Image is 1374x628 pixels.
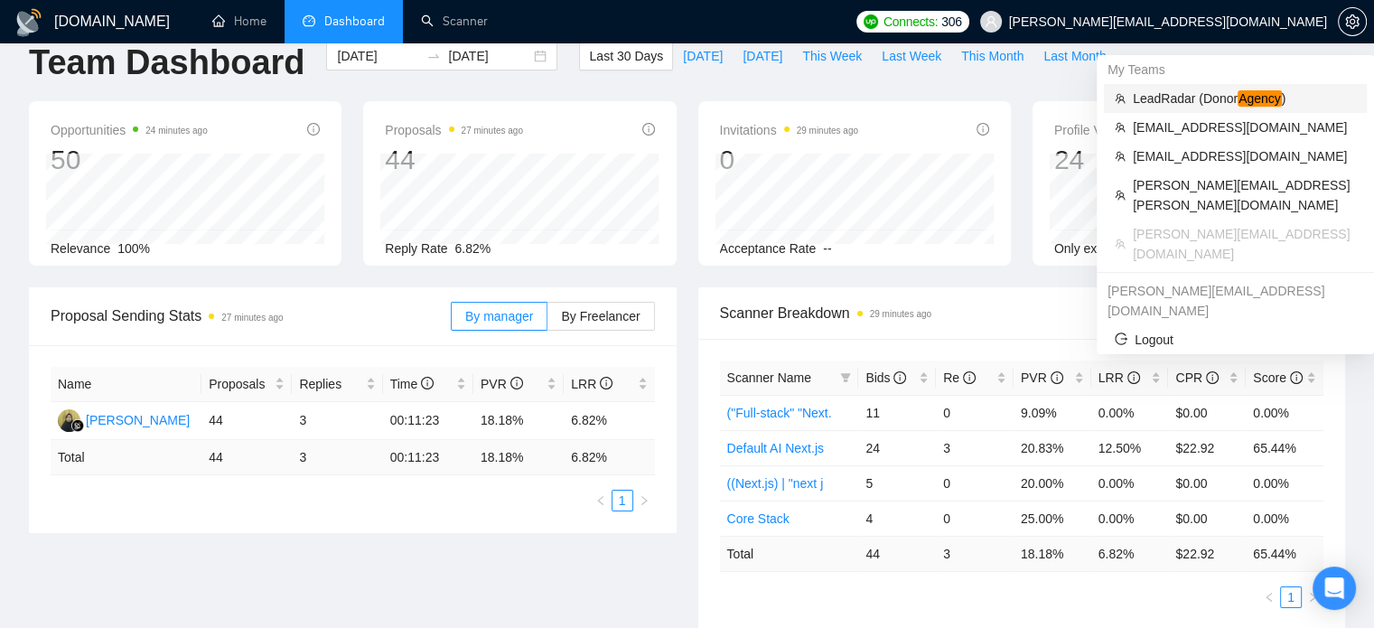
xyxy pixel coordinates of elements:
[14,8,43,37] img: logo
[1302,586,1323,608] button: right
[951,42,1033,70] button: This Month
[1168,501,1246,536] td: $0.00
[421,14,488,29] a: searchScanner
[426,49,441,63] span: swap-right
[1115,239,1126,249] span: team
[1115,93,1126,104] span: team
[612,491,632,511] a: 1
[720,302,1324,324] span: Scanner Breakdown
[465,309,533,323] span: By manager
[1206,371,1219,384] span: info-circle
[383,402,473,440] td: 00:11:23
[1253,370,1302,385] span: Score
[51,241,110,256] span: Relevance
[571,377,612,391] span: LRR
[1127,371,1140,384] span: info-circle
[201,440,292,475] td: 44
[1091,430,1169,465] td: 12.50%
[1133,175,1356,215] span: [PERSON_NAME][EMAIL_ADDRESS][PERSON_NAME][DOMAIN_NAME]
[823,241,831,256] span: --
[58,412,190,426] a: T[PERSON_NAME]
[893,371,906,384] span: info-circle
[390,377,434,391] span: Time
[961,46,1023,66] span: This Month
[1051,371,1063,384] span: info-circle
[1091,395,1169,430] td: 0.00%
[1133,117,1356,137] span: [EMAIL_ADDRESS][DOMAIN_NAME]
[473,440,564,475] td: 18.18 %
[727,406,832,420] a: ("Full-stack" "Next.
[797,126,858,136] time: 29 minutes ago
[1091,501,1169,536] td: 0.00%
[1054,240,1231,257] span: Only exclusive members
[1168,430,1246,465] td: $22.92
[936,465,1014,501] td: 0
[936,501,1014,536] td: 0
[564,440,654,475] td: 6.82 %
[1338,7,1367,36] button: setting
[1168,395,1246,430] td: $0.00
[600,377,612,389] span: info-circle
[590,490,612,511] li: Previous Page
[292,402,382,440] td: 3
[1014,395,1091,430] td: 9.09%
[1281,587,1301,607] a: 1
[51,440,201,475] td: Total
[564,402,654,440] td: 6.82%
[1338,14,1367,29] a: setting
[727,511,790,526] a: Core Stack
[1133,224,1356,264] span: [PERSON_NAME][EMAIL_ADDRESS][DOMAIN_NAME]
[727,476,824,491] a: ((Next.js) | "next j
[865,370,906,385] span: Bids
[1280,586,1302,608] li: 1
[117,241,150,256] span: 100%
[1115,330,1356,350] span: Logout
[51,367,201,402] th: Name
[481,377,523,391] span: PVR
[426,49,441,63] span: to
[71,419,84,432] img: gigradar-bm.png
[209,374,271,394] span: Proposals
[1168,536,1246,571] td: $ 22.92
[882,46,941,66] span: Last Week
[579,42,673,70] button: Last 30 Days
[1238,90,1282,107] em: Agency
[963,371,976,384] span: info-circle
[870,309,931,319] time: 29 minutes ago
[858,430,936,465] td: 24
[1307,592,1318,603] span: right
[212,14,266,29] a: homeHome
[727,370,811,385] span: Scanner Name
[1264,592,1275,603] span: left
[589,46,663,66] span: Last 30 Days
[872,42,951,70] button: Last Week
[1246,395,1323,430] td: 0.00%
[385,119,523,141] span: Proposals
[858,395,936,430] td: 11
[510,377,523,389] span: info-circle
[383,440,473,475] td: 00:11:23
[743,46,782,66] span: [DATE]
[1313,567,1356,610] div: Open Intercom Messenger
[633,490,655,511] li: Next Page
[720,119,858,141] span: Invitations
[936,430,1014,465] td: 3
[1033,42,1116,70] button: Last Month
[1043,46,1106,66] span: Last Month
[1175,370,1218,385] span: CPR
[858,536,936,571] td: 44
[337,46,419,66] input: Start date
[639,495,650,506] span: right
[1115,122,1126,133] span: team
[642,123,655,136] span: info-circle
[455,241,491,256] span: 6.82%
[802,46,862,66] span: This Week
[864,14,878,29] img: upwork-logo.png
[292,440,382,475] td: 3
[1246,465,1323,501] td: 0.00%
[977,123,989,136] span: info-circle
[612,490,633,511] li: 1
[385,241,447,256] span: Reply Rate
[1115,190,1126,201] span: team
[51,143,208,177] div: 50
